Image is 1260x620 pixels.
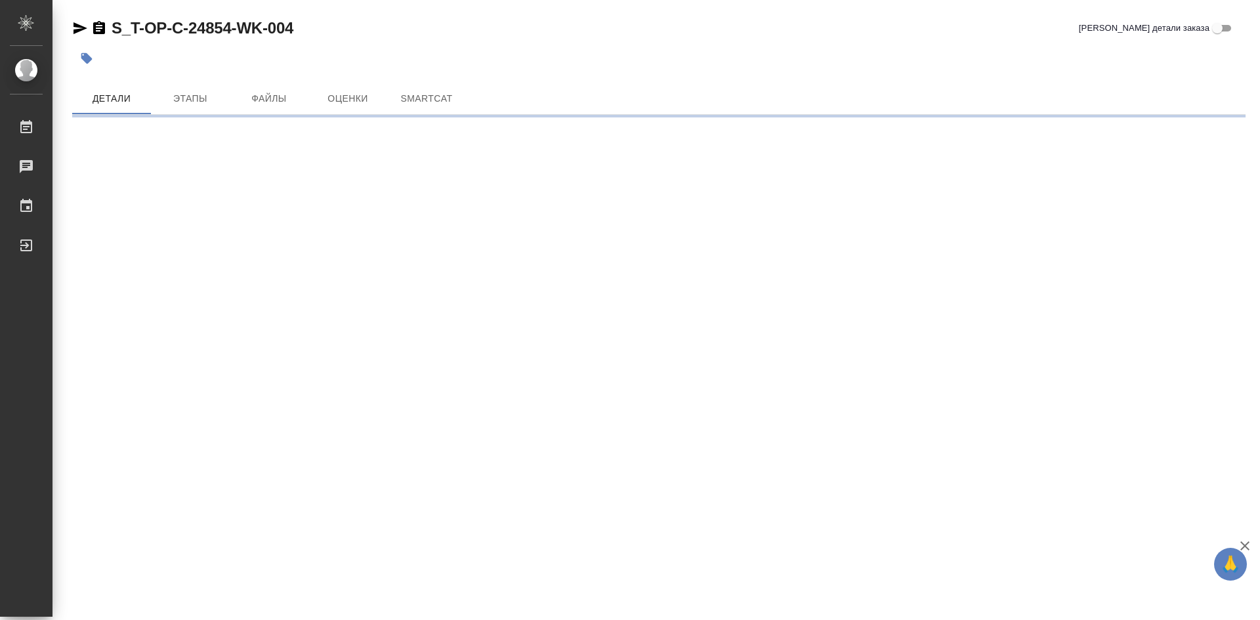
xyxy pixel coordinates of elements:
span: 🙏 [1219,550,1242,578]
button: Скопировать ссылку для ЯМессенджера [72,20,88,36]
span: [PERSON_NAME] детали заказа [1079,22,1209,35]
a: S_T-OP-C-24854-WK-004 [112,19,293,37]
button: Добавить тэг [72,44,101,73]
span: Файлы [238,91,301,107]
span: Этапы [159,91,222,107]
span: Оценки [316,91,379,107]
button: 🙏 [1214,548,1247,581]
span: Детали [80,91,143,107]
span: SmartCat [395,91,458,107]
button: Скопировать ссылку [91,20,107,36]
